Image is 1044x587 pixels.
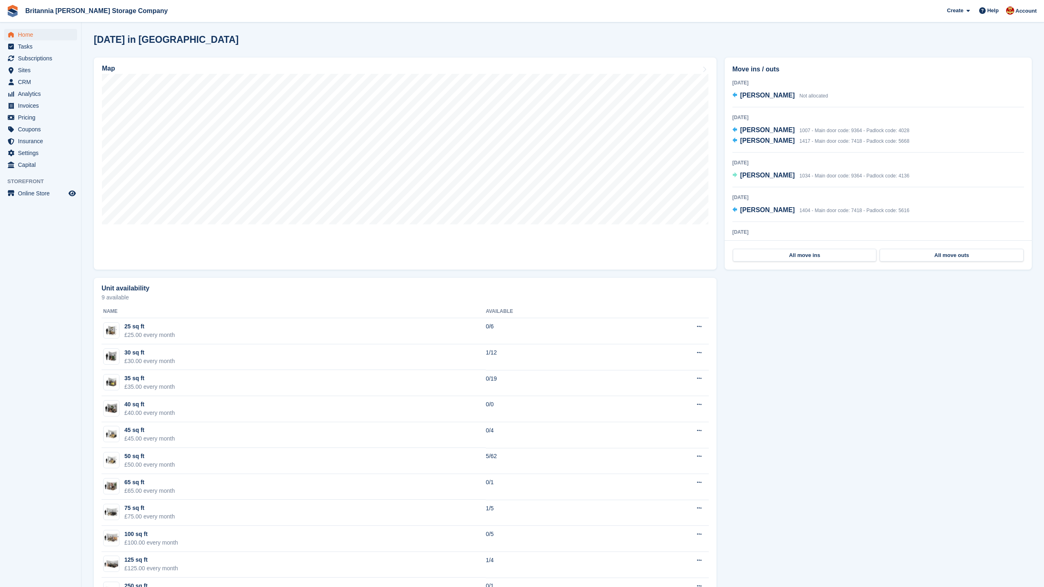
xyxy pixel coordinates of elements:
[124,538,178,547] div: £100.00 every month
[104,558,119,570] img: 125-sqft-unit.jpg
[22,4,171,18] a: Britannia [PERSON_NAME] Storage Company
[486,305,623,318] th: Available
[102,65,115,72] h2: Map
[799,138,909,144] span: 1417 - Main door code: 7418 - Padlock code: 5668
[102,285,149,292] h2: Unit availability
[4,124,77,135] a: menu
[486,500,623,526] td: 1/5
[987,7,999,15] span: Help
[124,374,175,383] div: 35 sq ft
[4,188,77,199] a: menu
[124,487,175,495] div: £65.00 every month
[4,53,77,64] a: menu
[4,88,77,100] a: menu
[1015,7,1037,15] span: Account
[740,172,795,179] span: [PERSON_NAME]
[732,205,909,216] a: [PERSON_NAME] 1404 - Main door code: 7418 - Padlock code: 5616
[18,188,67,199] span: Online Store
[486,448,623,474] td: 5/62
[486,396,623,422] td: 0/0
[18,29,67,40] span: Home
[104,325,119,337] img: 25.jpg
[732,171,909,181] a: [PERSON_NAME] 1034 - Main door code: 9364 - Padlock code: 4136
[732,79,1024,86] div: [DATE]
[104,403,119,414] img: 40-sqft-unit.jpg
[1006,7,1014,15] img: Einar Agustsson
[124,348,175,357] div: 30 sq ft
[4,64,77,76] a: menu
[124,331,175,339] div: £25.00 every month
[732,159,1024,166] div: [DATE]
[124,357,175,365] div: £30.00 every month
[7,177,81,186] span: Storefront
[4,135,77,147] a: menu
[124,564,178,573] div: £125.00 every month
[732,125,909,136] a: [PERSON_NAME] 1007 - Main door code: 9364 - Padlock code: 4028
[732,114,1024,121] div: [DATE]
[880,249,1024,262] a: All move outs
[18,53,67,64] span: Subscriptions
[124,530,178,538] div: 100 sq ft
[18,147,67,159] span: Settings
[947,7,963,15] span: Create
[486,474,623,500] td: 0/1
[4,29,77,40] a: menu
[124,478,175,487] div: 65 sq ft
[486,318,623,344] td: 0/6
[124,383,175,391] div: £35.00 every month
[124,504,175,512] div: 75 sq ft
[104,350,119,362] img: 30-sqft-unit.jpg
[732,228,1024,236] div: [DATE]
[18,159,67,171] span: Capital
[124,409,175,417] div: £40.00 every month
[124,461,175,469] div: £50.00 every month
[4,112,77,123] a: menu
[104,428,119,440] img: 50-sqft-unit.jpg
[18,88,67,100] span: Analytics
[124,322,175,331] div: 25 sq ft
[18,76,67,88] span: CRM
[18,64,67,76] span: Sites
[486,552,623,578] td: 1/4
[4,100,77,111] a: menu
[7,5,19,17] img: stora-icon-8386f47178a22dfd0bd8f6a31ec36ba5ce8667c1dd55bd0f319d3a0aa187defe.svg
[740,92,795,99] span: [PERSON_NAME]
[94,58,717,270] a: Map
[18,100,67,111] span: Invoices
[124,452,175,461] div: 50 sq ft
[486,422,623,448] td: 0/4
[18,124,67,135] span: Coupons
[94,34,239,45] h2: [DATE] in [GEOGRAPHIC_DATA]
[124,434,175,443] div: £45.00 every month
[67,188,77,198] a: Preview store
[732,91,828,101] a: [PERSON_NAME] Not allocated
[104,532,119,544] img: 100.jpg
[732,136,909,146] a: [PERSON_NAME] 1417 - Main door code: 7418 - Padlock code: 5668
[102,295,709,300] p: 9 available
[732,194,1024,201] div: [DATE]
[104,506,119,518] img: 75.jpg
[18,41,67,52] span: Tasks
[4,147,77,159] a: menu
[799,173,909,179] span: 1034 - Main door code: 9364 - Padlock code: 4136
[104,454,119,466] img: 50.jpg
[740,126,795,133] span: [PERSON_NAME]
[104,377,119,388] img: 35-sqft-unit.jpg
[4,41,77,52] a: menu
[18,112,67,123] span: Pricing
[799,128,909,133] span: 1007 - Main door code: 9364 - Padlock code: 4028
[486,370,623,396] td: 0/19
[486,526,623,552] td: 0/5
[124,426,175,434] div: 45 sq ft
[124,556,178,564] div: 125 sq ft
[732,64,1024,74] h2: Move ins / outs
[124,400,175,409] div: 40 sq ft
[799,208,909,213] span: 1404 - Main door code: 7418 - Padlock code: 5616
[740,137,795,144] span: [PERSON_NAME]
[104,480,119,492] img: 64-sqft-unit.jpg
[4,159,77,171] a: menu
[740,206,795,213] span: [PERSON_NAME]
[18,135,67,147] span: Insurance
[124,512,175,521] div: £75.00 every month
[4,76,77,88] a: menu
